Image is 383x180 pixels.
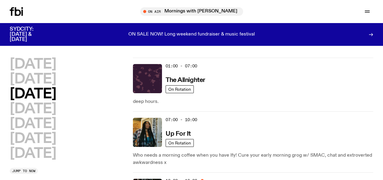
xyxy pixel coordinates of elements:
h3: Up For It [166,131,191,137]
a: The Allnighter [166,76,205,83]
button: Jump to now [10,168,38,174]
button: On AirMornings with [PERSON_NAME] / [US_STATE][PERSON_NAME] Interview [140,7,243,16]
button: [DATE] [10,58,56,71]
span: On Rotation [168,87,191,92]
a: On Rotation [166,139,194,147]
button: [DATE] [10,87,56,101]
h3: SYDCITY: [DATE] & [DATE] [10,27,48,42]
button: [DATE] [10,132,56,146]
span: Jump to now [12,169,35,173]
p: deep hours. [133,98,373,105]
span: On Rotation [168,141,191,145]
button: [DATE] [10,73,56,86]
button: [DATE] [10,102,56,116]
a: On Rotation [166,85,194,93]
button: [DATE] [10,147,56,161]
p: Who needs a morning coffee when you have Ify! Cure your early morning grog w/ SMAC, chat and extr... [133,152,373,166]
a: Up For It [166,130,191,137]
span: 01:00 - 07:00 [166,63,197,69]
span: 07:00 - 10:00 [166,117,197,123]
img: Ify - a Brown Skin girl with black braided twists, looking up to the side with her tongue stickin... [133,118,162,147]
h3: The Allnighter [166,77,205,83]
p: ON SALE NOW! Long weekend fundraiser & music festival [128,32,255,37]
button: [DATE] [10,117,56,131]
